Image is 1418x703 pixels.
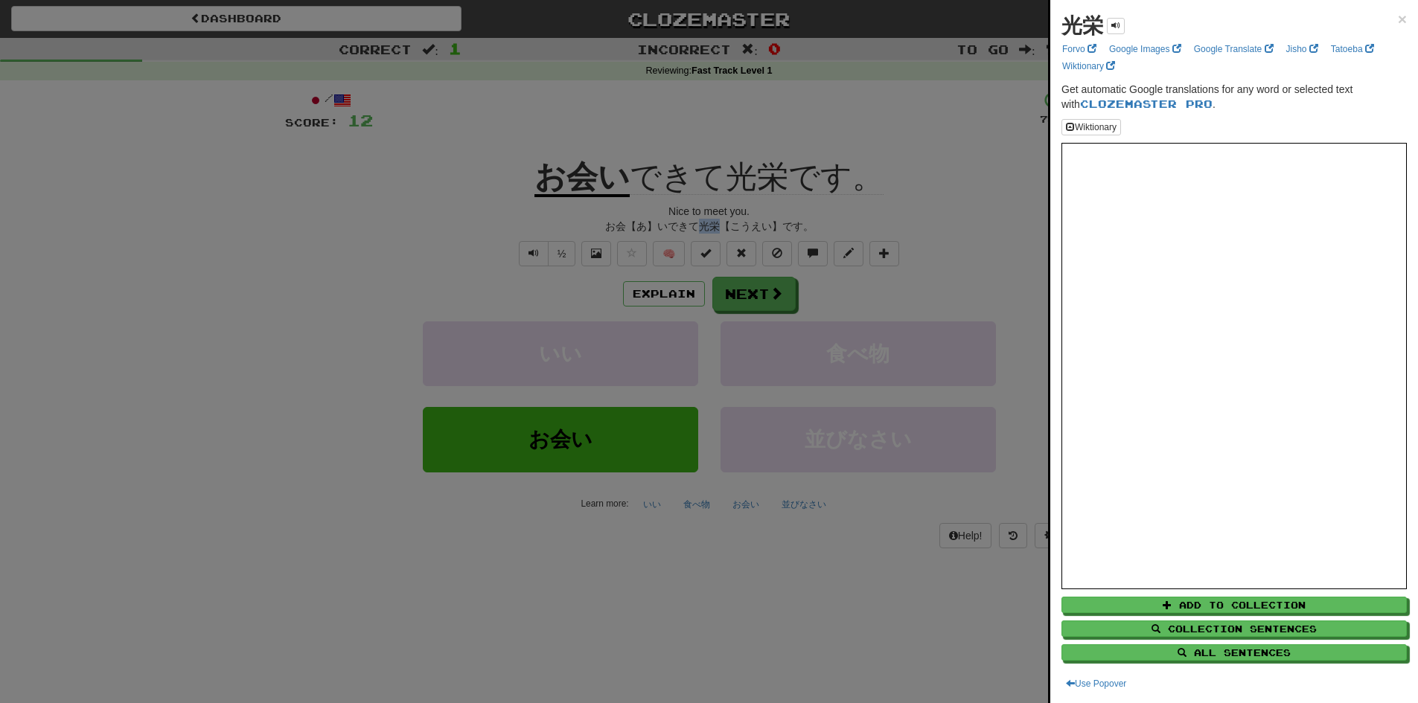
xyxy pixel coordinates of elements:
a: Clozemaster Pro [1080,97,1213,110]
a: Tatoeba [1326,41,1379,57]
span: × [1398,10,1407,28]
p: Get automatic Google translations for any word or selected text with . [1061,82,1407,112]
a: Jisho [1282,41,1323,57]
button: Collection Sentences [1061,620,1407,637]
a: Wiktionary [1058,58,1120,74]
button: Wiktionary [1061,119,1121,135]
button: Use Popover [1061,675,1131,692]
a: Forvo [1058,41,1101,57]
button: All Sentences [1061,644,1407,661]
strong: 光栄 [1061,14,1103,37]
button: Add to Collection [1061,597,1407,613]
button: Close [1398,11,1407,27]
a: Google Translate [1189,41,1278,57]
a: Google Images [1105,41,1186,57]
